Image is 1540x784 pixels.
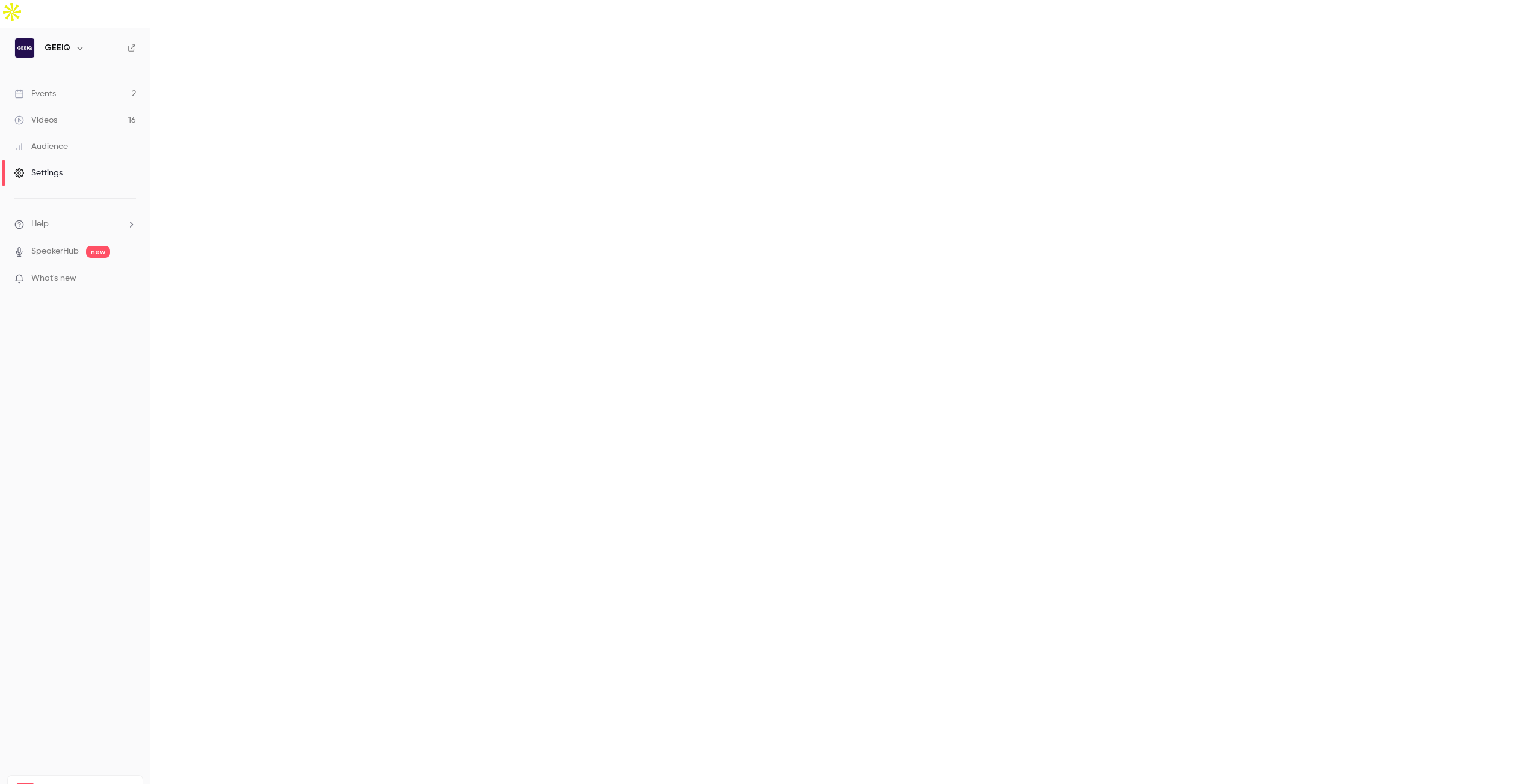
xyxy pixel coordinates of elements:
[31,218,49,231] span: Help
[45,42,70,54] h6: GEEIQ
[14,141,68,153] div: Audience
[15,38,34,58] img: GEEIQ
[14,88,56,100] div: Events
[31,272,76,285] span: What's new
[31,245,79,258] a: SpeakerHub
[86,246,110,258] span: new
[14,167,63,179] div: Settings
[14,114,57,126] div: Videos
[14,218,136,231] li: help-dropdown-opener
